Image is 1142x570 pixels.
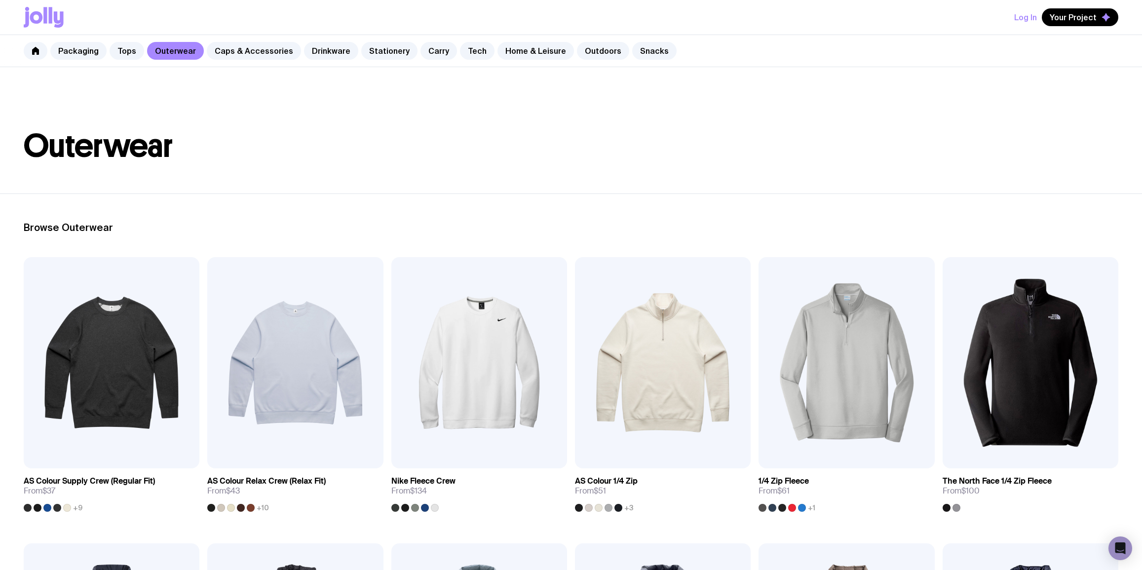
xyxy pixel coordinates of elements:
[808,504,815,512] span: +1
[759,486,790,496] span: From
[24,222,1118,233] h2: Browse Outerwear
[391,486,427,496] span: From
[1050,12,1097,22] span: Your Project
[391,476,456,486] h3: Nike Fleece Crew
[1108,536,1132,560] div: Open Intercom Messenger
[759,476,809,486] h3: 1/4 Zip Fleece
[304,42,358,60] a: Drinkware
[361,42,418,60] a: Stationery
[577,42,629,60] a: Outdoors
[420,42,457,60] a: Carry
[943,486,980,496] span: From
[1042,8,1118,26] button: Your Project
[50,42,107,60] a: Packaging
[24,486,55,496] span: From
[410,486,427,496] span: $134
[24,476,155,486] h3: AS Colour Supply Crew (Regular Fit)
[257,504,269,512] span: +10
[24,130,1118,162] h1: Outerwear
[24,468,199,512] a: AS Colour Supply Crew (Regular Fit)From$37+9
[73,504,82,512] span: +9
[226,486,240,496] span: $43
[207,476,326,486] h3: AS Colour Relax Crew (Relax Fit)
[624,504,634,512] span: +3
[207,486,240,496] span: From
[759,468,934,512] a: 1/4 Zip FleeceFrom$61+1
[575,486,606,496] span: From
[575,468,751,512] a: AS Colour 1/4 ZipFrom$51+3
[575,476,638,486] h3: AS Colour 1/4 Zip
[391,468,567,512] a: Nike Fleece CrewFrom$134
[460,42,495,60] a: Tech
[207,42,301,60] a: Caps & Accessories
[777,486,790,496] span: $61
[943,468,1118,512] a: The North Face 1/4 Zip FleeceFrom$100
[207,468,383,512] a: AS Colour Relax Crew (Relax Fit)From$43+10
[497,42,574,60] a: Home & Leisure
[110,42,144,60] a: Tops
[943,476,1052,486] h3: The North Face 1/4 Zip Fleece
[594,486,606,496] span: $51
[961,486,980,496] span: $100
[147,42,204,60] a: Outerwear
[1014,8,1037,26] button: Log In
[42,486,55,496] span: $37
[632,42,677,60] a: Snacks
